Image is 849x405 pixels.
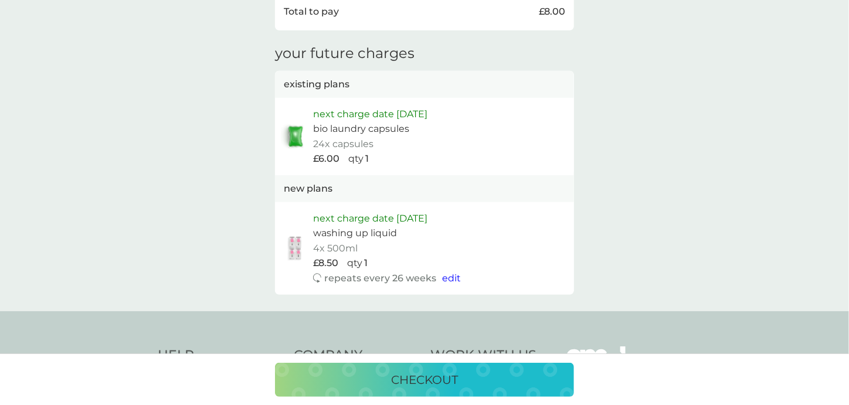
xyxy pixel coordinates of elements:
h4: Company [294,346,419,365]
h3: your future charges [275,45,415,62]
h4: Help [158,346,283,365]
button: edit [442,271,461,286]
p: existing plans [284,77,349,92]
p: washing up liquid [313,226,397,241]
p: 24x capsules [313,137,373,152]
p: next charge date [DATE] [313,211,427,226]
button: checkout [275,363,574,397]
p: £8.00 [539,4,565,19]
p: new plans [284,181,332,196]
p: checkout [391,370,458,389]
h4: Work With Us [430,346,536,365]
p: 1 [364,256,368,271]
p: qty [347,256,362,271]
p: bio laundry capsules [313,121,409,137]
p: repeats every 26 weeks [324,271,436,286]
p: 1 [365,151,369,166]
p: qty [348,151,364,166]
img: smol [567,346,626,386]
p: £6.00 [313,151,339,166]
p: £8.50 [313,256,338,271]
p: 4x 500ml [313,241,358,256]
span: edit [442,273,461,284]
p: Total to pay [284,4,339,19]
p: next charge date [DATE] [313,107,427,122]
